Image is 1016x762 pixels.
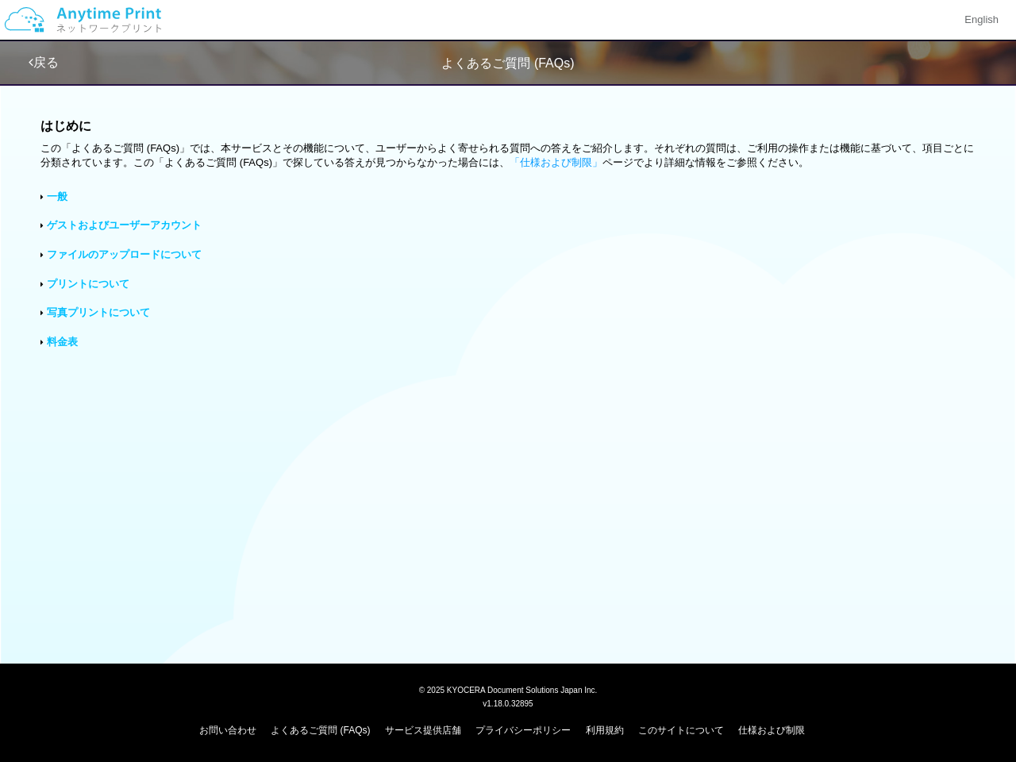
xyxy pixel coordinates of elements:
span: © 2025 KYOCERA Document Solutions Japan Inc. [419,684,598,695]
a: このサイトについて [638,725,724,736]
a: 料金表 [47,336,78,348]
span: v1.18.0.32895 [483,698,533,708]
a: 「仕様および制限」 [510,156,602,168]
a: よくあるご質問 (FAQs) [271,725,370,736]
a: 戻る [29,56,59,69]
a: プライバシーポリシー [475,725,571,736]
a: 仕様および制限 [738,725,805,736]
div: この「よくあるご質問 (FAQs)」では、本サービスとその機能について、ユーザーからよく寄せられる質問への答えをご紹介します。それぞれの質問は、ご利用の操作または機能に基づいて、項目ごとに分類さ... [40,141,976,171]
span: よくあるご質問 (FAQs) [441,56,574,70]
a: ファイルのアップロードについて [47,248,202,260]
a: 写真プリントについて [47,306,150,318]
a: ゲストおよびユーザーアカウント [47,219,202,231]
h3: はじめに [40,119,976,133]
a: プリントについて [47,278,129,290]
a: 一般 [47,190,67,202]
a: 利用規約 [586,725,624,736]
a: サービス提供店舗 [385,725,461,736]
a: お問い合わせ [199,725,256,736]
